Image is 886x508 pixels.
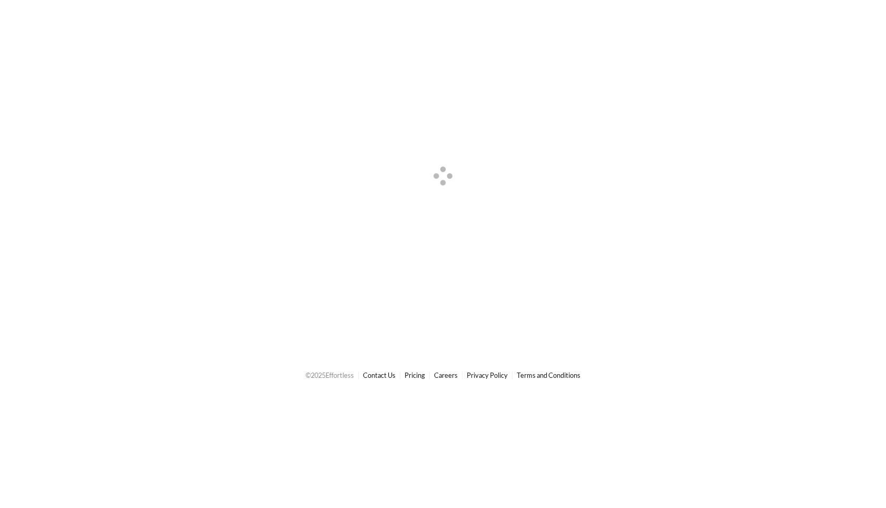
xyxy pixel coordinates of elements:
[363,371,396,379] a: Contact Us
[517,371,580,379] a: Terms and Conditions
[306,371,354,379] span: © 2025 Effortless
[434,371,458,379] a: Careers
[405,371,425,379] a: Pricing
[467,371,508,379] a: Privacy Policy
